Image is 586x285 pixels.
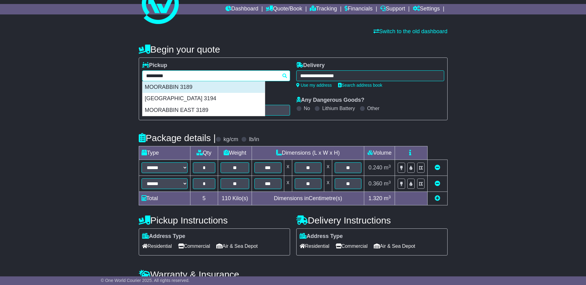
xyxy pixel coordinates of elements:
a: Remove this item [435,164,440,171]
sup: 3 [389,195,391,199]
td: 5 [190,192,218,205]
div: MOORABBIN EAST 3189 [142,105,265,116]
label: Pickup [142,62,167,69]
label: kg/cm [223,136,238,143]
span: Commercial [178,241,210,251]
label: lb/in [249,136,259,143]
a: Support [380,4,405,14]
a: Remove this item [435,180,440,187]
td: Dimensions in Centimetre(s) [252,192,364,205]
span: Residential [300,241,329,251]
span: 110 [222,195,231,201]
td: Dimensions (L x W x H) [252,146,364,160]
a: Use my address [296,83,332,88]
td: x [284,176,292,192]
td: Type [139,146,190,160]
a: Add new item [435,195,440,201]
h4: Begin your quote [139,44,448,54]
a: Financials [345,4,373,14]
a: Switch to the old dashboard [373,28,447,34]
label: Address Type [300,233,343,240]
label: Delivery [296,62,325,69]
typeahead: Please provide city [142,70,290,81]
td: Total [139,192,190,205]
span: Air & Sea Depot [374,241,415,251]
div: [GEOGRAPHIC_DATA] 3194 [142,93,265,105]
sup: 3 [389,164,391,168]
span: 1.320 [369,195,382,201]
span: 0.360 [369,180,382,187]
td: x [324,160,332,176]
td: x [284,160,292,176]
label: Other [367,105,380,111]
td: x [324,176,332,192]
h4: Delivery Instructions [296,215,448,225]
sup: 3 [389,180,391,184]
a: Quote/Book [266,4,302,14]
span: m [384,195,391,201]
span: 0.240 [369,164,382,171]
td: Weight [218,146,252,160]
label: Any Dangerous Goods? [296,97,365,104]
a: Dashboard [225,4,258,14]
td: Qty [190,146,218,160]
td: Kilo(s) [218,192,252,205]
label: Address Type [142,233,185,240]
h4: Pickup Instructions [139,215,290,225]
h4: Warranty & Insurance [139,269,448,279]
label: No [304,105,310,111]
td: Volume [364,146,395,160]
span: m [384,164,391,171]
a: Tracking [310,4,337,14]
span: Residential [142,241,172,251]
label: Lithium Battery [322,105,355,111]
span: Air & Sea Depot [216,241,258,251]
span: © One World Courier 2025. All rights reserved. [101,278,190,283]
span: m [384,180,391,187]
h4: Package details | [139,133,216,143]
a: Search address book [338,83,382,88]
a: Settings [413,4,440,14]
div: MOORABBIN 3189 [142,81,265,93]
span: Commercial [336,241,368,251]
